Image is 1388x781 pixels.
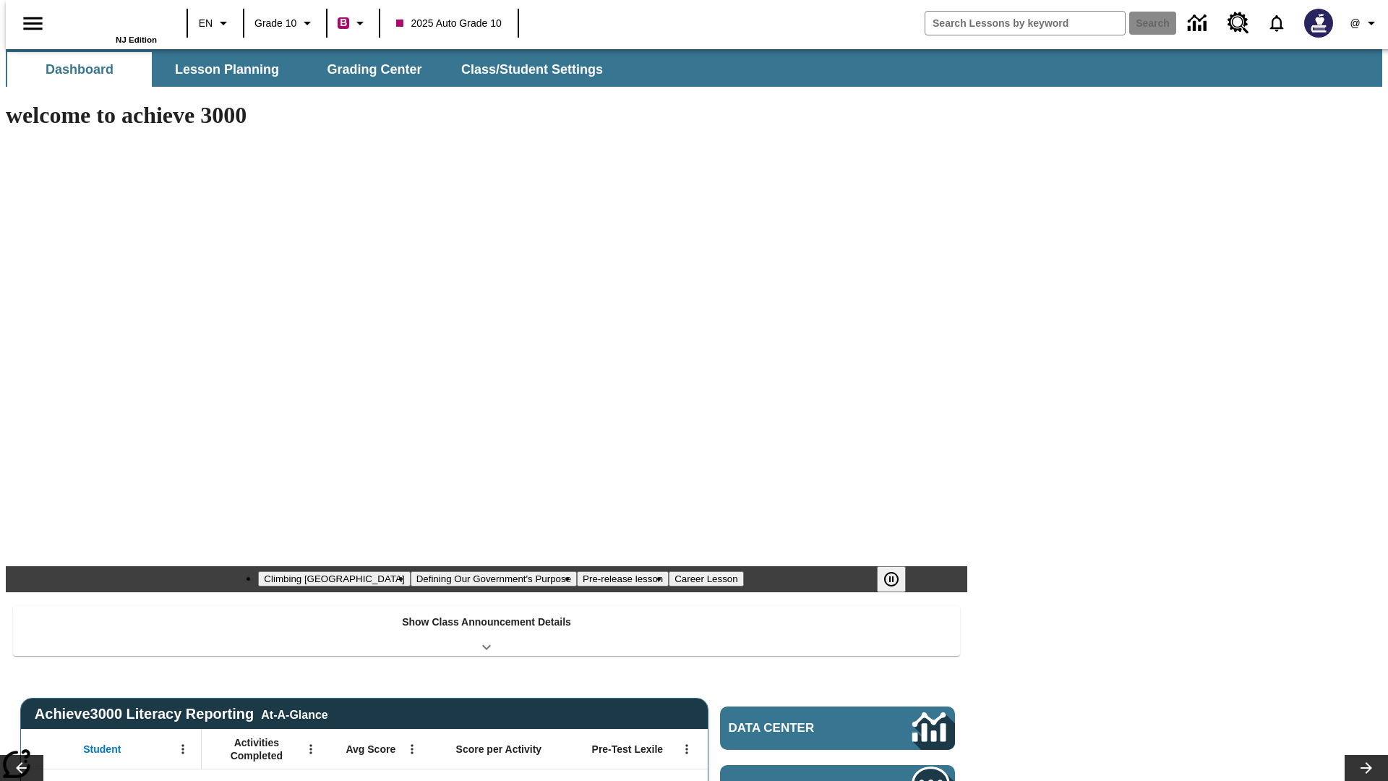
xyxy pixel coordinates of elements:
[6,52,616,87] div: SubNavbar
[877,566,920,592] div: Pause
[172,738,194,760] button: Open Menu
[300,738,322,760] button: Open Menu
[346,743,395,756] span: Avg Score
[1179,4,1219,43] a: Data Center
[209,736,304,762] span: Activities Completed
[192,10,239,36] button: Language: EN, Select a language
[450,52,614,87] button: Class/Student Settings
[63,7,157,35] a: Home
[6,102,967,129] h1: welcome to achieve 3000
[396,16,501,31] span: 2025 Auto Grade 10
[302,52,447,87] button: Grading Center
[6,49,1382,87] div: SubNavbar
[254,16,296,31] span: Grade 10
[1342,10,1388,36] button: Profile/Settings
[1345,755,1388,781] button: Lesson carousel, Next
[669,571,743,586] button: Slide 4 Career Lesson
[35,706,328,722] span: Achieve3000 Literacy Reporting
[155,52,299,87] button: Lesson Planning
[720,707,955,750] a: Data Center
[401,738,423,760] button: Open Menu
[676,738,698,760] button: Open Menu
[1295,4,1342,42] button: Select a new avatar
[456,743,542,756] span: Score per Activity
[411,571,577,586] button: Slide 2 Defining Our Government's Purpose
[63,5,157,44] div: Home
[1304,9,1333,38] img: Avatar
[261,706,327,722] div: At-A-Glance
[7,52,152,87] button: Dashboard
[332,10,374,36] button: Boost Class color is violet red. Change class color
[83,743,121,756] span: Student
[877,566,906,592] button: Pause
[12,2,54,45] button: Open side menu
[1258,4,1295,42] a: Notifications
[13,606,960,656] div: Show Class Announcement Details
[199,16,213,31] span: EN
[925,12,1125,35] input: search field
[340,14,347,32] span: B
[249,10,322,36] button: Grade: Grade 10, Select a grade
[1350,16,1360,31] span: @
[116,35,157,44] span: NJ Edition
[1219,4,1258,43] a: Resource Center, Will open in new tab
[258,571,410,586] button: Slide 1 Climbing Mount Tai
[577,571,669,586] button: Slide 3 Pre-release lesson
[402,615,571,630] p: Show Class Announcement Details
[729,721,864,735] span: Data Center
[592,743,664,756] span: Pre-Test Lexile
